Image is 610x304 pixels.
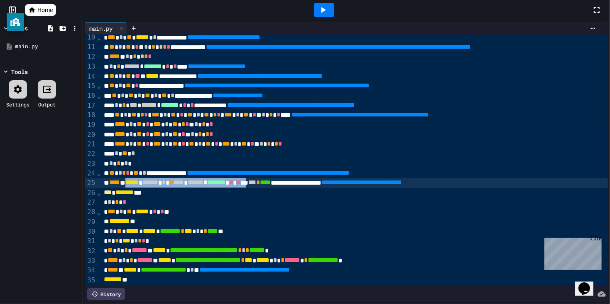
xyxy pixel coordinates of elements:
[85,62,96,72] div: 13
[96,82,101,90] span: Fold line
[85,33,96,42] div: 10
[541,235,602,270] iframe: chat widget
[7,13,24,31] button: privacy banner
[96,92,101,100] span: Fold line
[575,271,602,296] iframe: chat widget
[85,198,96,208] div: 27
[85,111,96,120] div: 18
[85,178,96,188] div: 25
[96,34,101,42] span: Fold line
[11,67,28,76] div: Tools
[15,42,80,51] div: main.py
[85,227,96,237] div: 30
[85,169,96,178] div: 24
[85,247,96,256] div: 32
[85,24,117,33] div: main.py
[85,91,96,101] div: 16
[96,189,101,197] span: Fold line
[6,101,29,108] div: Settings
[96,208,101,216] span: Fold line
[85,256,96,266] div: 33
[25,4,56,16] a: Home
[85,130,96,140] div: 20
[3,3,57,53] div: Chat with us now!Close
[85,72,96,82] div: 14
[85,237,96,246] div: 31
[37,6,53,14] span: Home
[85,120,96,130] div: 19
[85,188,96,198] div: 26
[85,42,96,52] div: 11
[85,149,96,159] div: 22
[85,208,96,217] div: 28
[85,140,96,149] div: 21
[85,276,96,285] div: 35
[85,52,96,62] div: 12
[85,217,96,227] div: 29
[96,169,101,177] span: Fold line
[85,82,96,91] div: 15
[87,288,125,300] div: History
[85,22,127,35] div: main.py
[85,101,96,111] div: 17
[38,101,56,108] div: Output
[85,266,96,275] div: 34
[85,159,96,169] div: 23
